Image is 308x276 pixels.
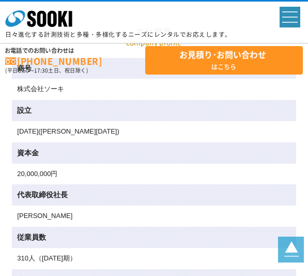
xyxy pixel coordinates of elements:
[5,66,88,74] span: (平日 ～ 土日、祝日除く)
[5,46,139,55] span: お電話でのお問い合わせは
[12,206,296,227] td: [PERSON_NAME]
[179,49,266,60] strong: お見積り･お問い合わせ
[145,46,303,74] a: お見積り･お問い合わせはこちら
[12,248,296,269] td: 310人（[DATE]期）
[12,164,296,185] td: 20,000,000円
[34,66,48,74] span: 17:30
[12,79,296,100] td: 株式会社ソーキ
[12,100,296,121] th: 設立
[5,56,139,66] a: [PHONE_NUMBER]
[12,184,296,206] th: 代表取締役社長
[18,66,29,74] span: 8:50
[5,30,303,39] p: 日々進化する計測技術と多種・多様化するニーズにレンタルでお応えします。
[282,17,298,18] span: spMenu
[12,121,296,142] td: [DATE]([PERSON_NAME][DATE])
[12,227,296,248] th: 従業員数
[146,49,302,71] span: はこちら
[12,142,296,164] th: 資本金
